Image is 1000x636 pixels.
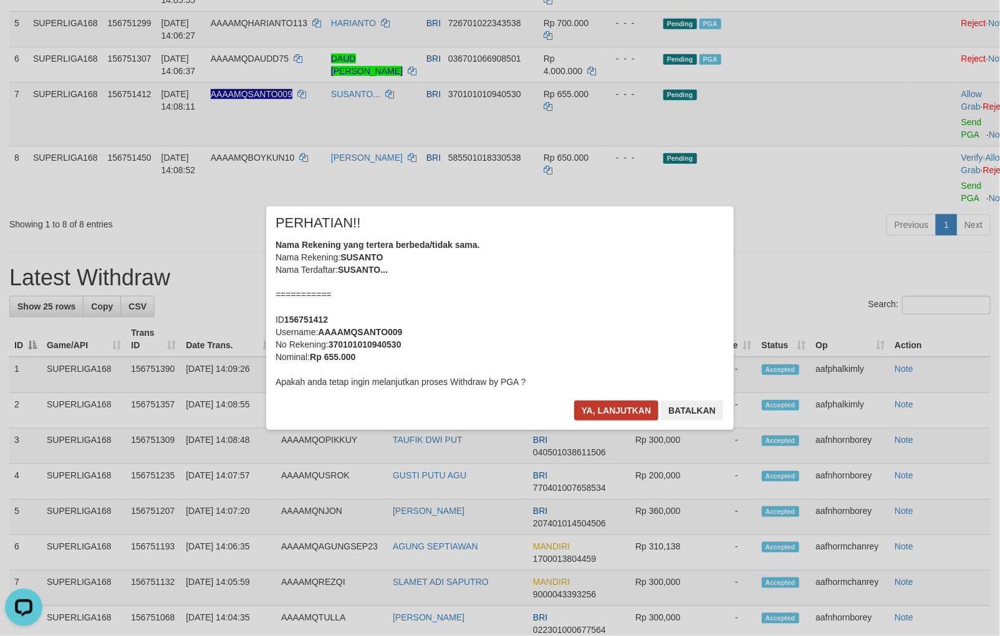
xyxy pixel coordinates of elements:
[284,315,328,325] b: 156751412
[310,352,355,362] b: Rp 655.000
[276,239,724,388] div: Nama Rekening: Nama Terdaftar: =========== ID Username: No Rekening: Nominal: Apakah anda tetap i...
[661,401,723,420] button: Batalkan
[338,265,388,275] b: SUSANTO...
[276,217,361,229] span: PERHATIAN!!
[5,5,42,42] button: Open LiveChat chat widget
[329,339,401,349] b: 370101010940530
[340,252,383,262] b: SUSANTO
[276,240,480,250] b: Nama Rekening yang tertera berbeda/tidak sama.
[574,401,659,420] button: Ya, lanjutkan
[318,327,402,337] b: AAAAMQSANTO009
